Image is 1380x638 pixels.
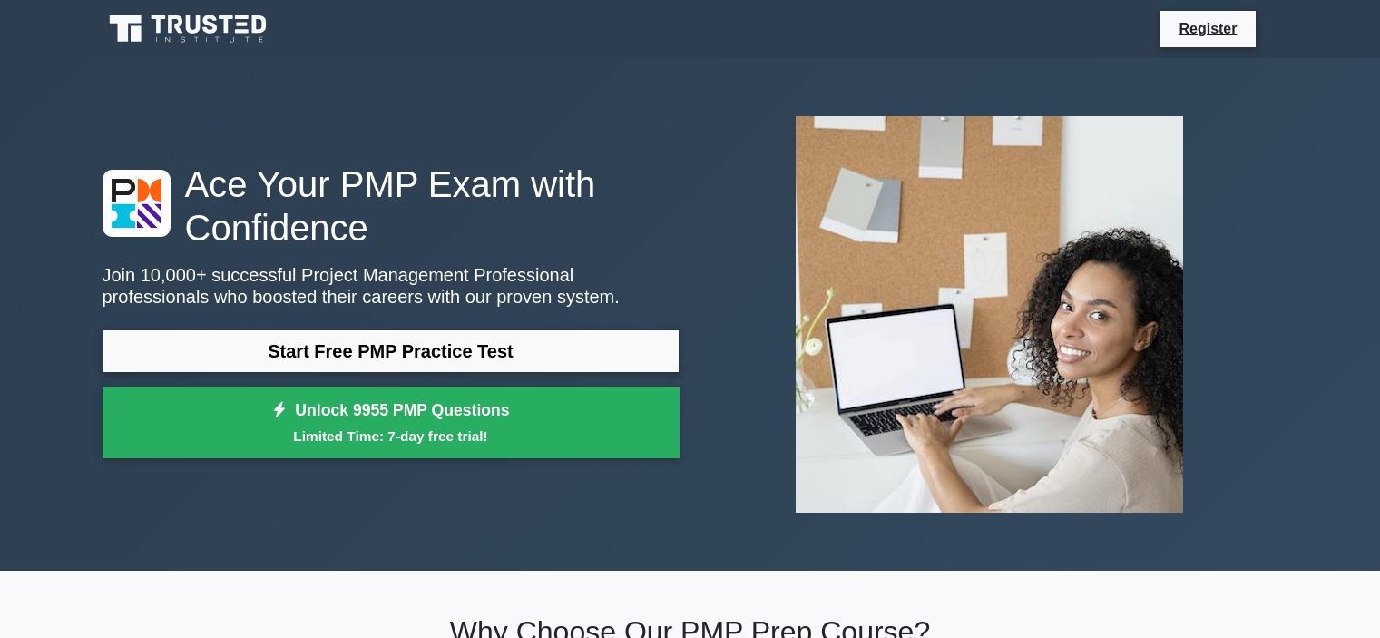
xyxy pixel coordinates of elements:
a: Start Free PMP Practice Test [103,329,680,373]
small: Limited Time: 7-day free trial! [125,426,657,447]
a: Unlock 9955 PMP QuestionsLimited Time: 7-day free trial! [103,387,680,459]
a: Register [1168,17,1248,40]
p: Join 10,000+ successful Project Management Professional professionals who boosted their careers w... [103,264,680,308]
h1: Ace Your PMP Exam with Confidence [103,162,680,250]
